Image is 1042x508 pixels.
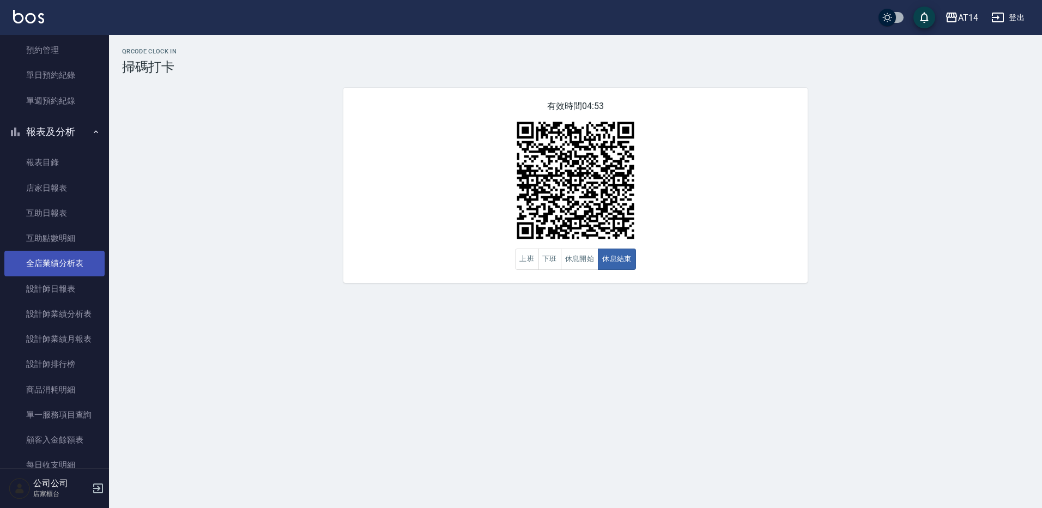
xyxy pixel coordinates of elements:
div: 有效時間 04:53 [343,88,808,283]
a: 店家日報表 [4,176,105,201]
img: Logo [13,10,44,23]
button: 休息開始 [561,249,599,270]
div: AT14 [958,11,978,25]
h2: QRcode Clock In [122,48,1029,55]
a: 單一服務項目查詢 [4,402,105,427]
a: 顧客入金餘額表 [4,427,105,452]
a: 預約管理 [4,38,105,63]
h5: 公司公司 [33,478,89,489]
a: 商品消耗明細 [4,377,105,402]
a: 設計師業績分析表 [4,301,105,326]
a: 單日預約紀錄 [4,63,105,88]
a: 設計師日報表 [4,276,105,301]
a: 設計師業績月報表 [4,326,105,352]
button: 登出 [987,8,1029,28]
a: 互助點數明細 [4,226,105,251]
button: 休息結束 [598,249,636,270]
a: 設計師排行榜 [4,352,105,377]
h3: 掃碼打卡 [122,59,1029,75]
a: 全店業績分析表 [4,251,105,276]
a: 報表目錄 [4,150,105,175]
button: 下班 [538,249,561,270]
button: AT14 [941,7,983,29]
img: Person [9,477,31,499]
a: 單週預約紀錄 [4,88,105,113]
a: 互助日報表 [4,201,105,226]
button: 上班 [515,249,538,270]
p: 店家櫃台 [33,489,89,499]
a: 每日收支明細 [4,452,105,477]
button: 報表及分析 [4,118,105,146]
button: save [913,7,935,28]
